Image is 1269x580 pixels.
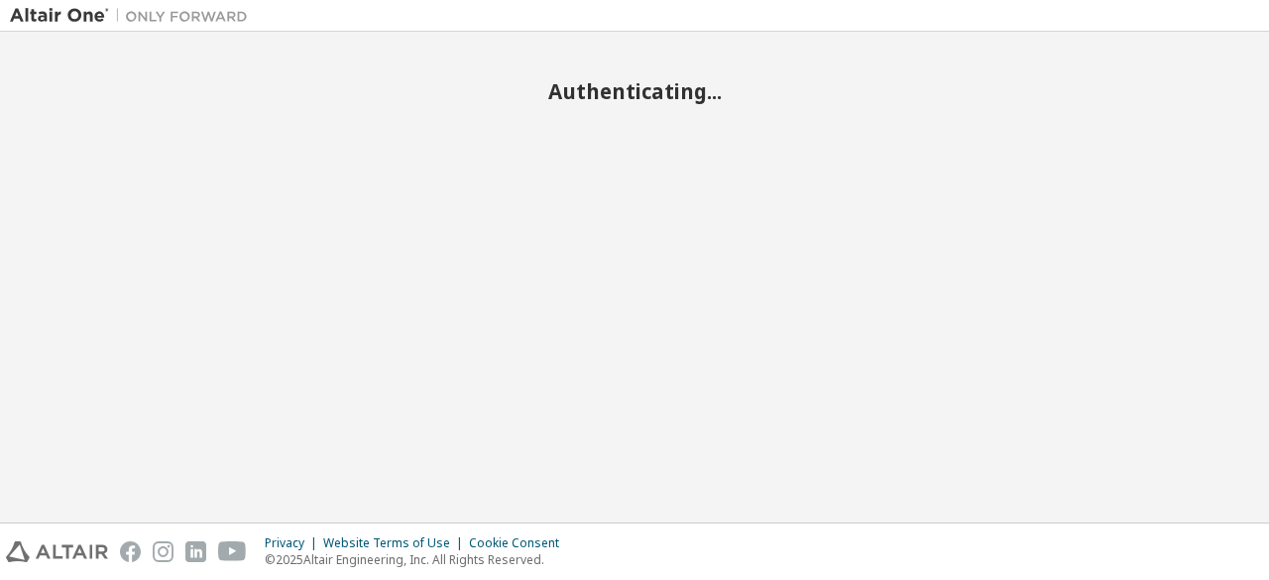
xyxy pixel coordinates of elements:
[265,551,571,568] p: © 2025 Altair Engineering, Inc. All Rights Reserved.
[185,541,206,562] img: linkedin.svg
[10,78,1259,104] h2: Authenticating...
[10,6,258,26] img: Altair One
[218,541,247,562] img: youtube.svg
[323,535,469,551] div: Website Terms of Use
[153,541,173,562] img: instagram.svg
[469,535,571,551] div: Cookie Consent
[6,541,108,562] img: altair_logo.svg
[120,541,141,562] img: facebook.svg
[265,535,323,551] div: Privacy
